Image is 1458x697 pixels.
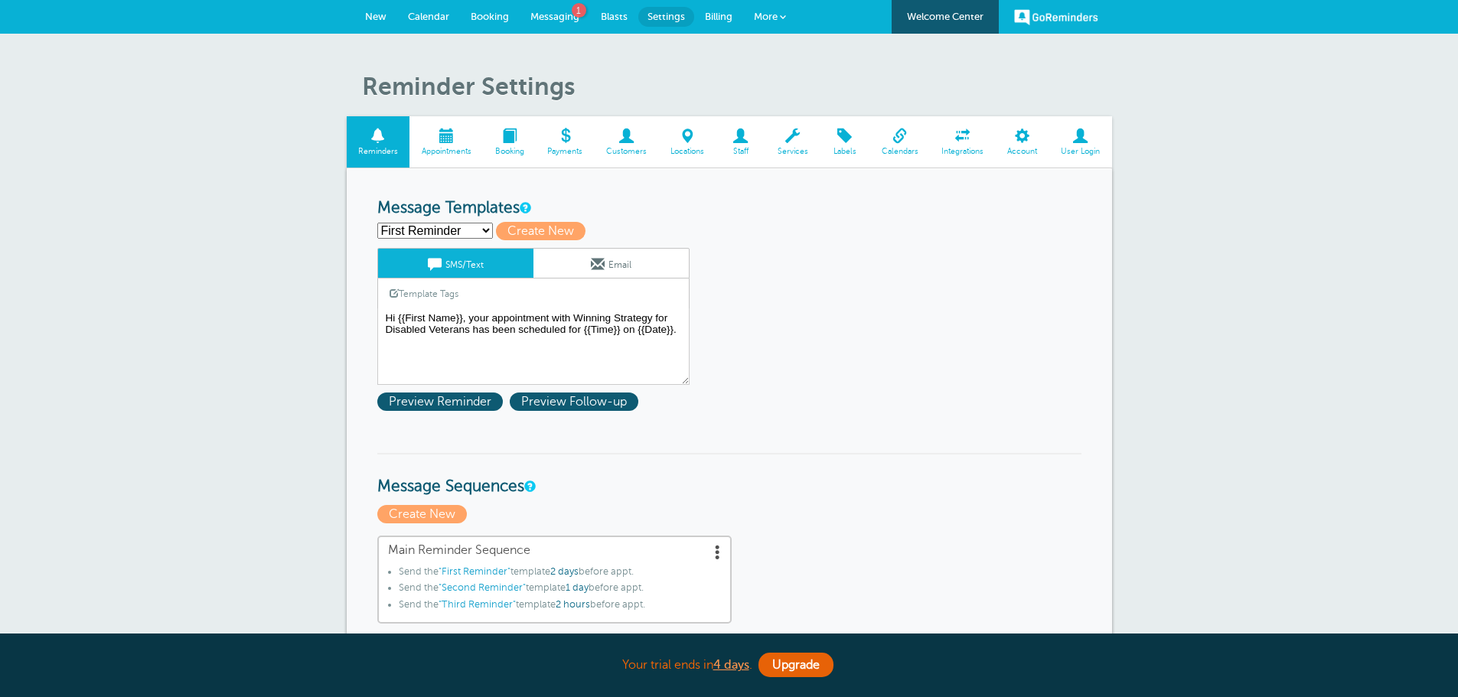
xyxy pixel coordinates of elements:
[377,199,1081,218] h3: Message Templates
[754,11,778,22] span: More
[377,505,467,523] span: Create New
[377,308,690,385] textarea: Hi {{First Name}}, your appointment with Winning Strategy for Disabled Veterans has been schedule...
[566,582,589,593] span: 1 day
[996,116,1049,168] a: Account
[938,147,988,156] span: Integrations
[362,72,1112,101] h1: Reminder Settings
[820,116,869,168] a: Labels
[409,116,483,168] a: Appointments
[550,566,579,577] span: 2 days
[378,278,470,308] a: Template Tags
[827,147,862,156] span: Labels
[530,11,579,22] span: Messaging
[491,147,528,156] span: Booking
[439,582,526,593] span: "Second Reminder"
[877,147,922,156] span: Calendars
[869,116,930,168] a: Calendars
[536,116,595,168] a: Payments
[496,222,585,240] span: Create New
[765,116,820,168] a: Services
[377,395,510,409] a: Preview Reminder
[365,11,387,22] span: New
[1049,116,1112,168] a: User Login
[659,116,716,168] a: Locations
[602,147,651,156] span: Customers
[439,566,510,577] span: "First Reminder"
[439,599,516,610] span: "Third Reminder"
[417,147,475,156] span: Appointments
[377,453,1081,497] h3: Message Sequences
[377,536,732,623] a: Main Reminder Sequence Send the"First Reminder"template2 daysbefore appt.Send the"Second Reminder...
[595,116,659,168] a: Customers
[773,147,812,156] span: Services
[667,147,709,156] span: Locations
[388,543,721,558] span: Main Reminder Sequence
[510,395,642,409] a: Preview Follow-up
[601,11,628,22] span: Blasts
[1057,147,1104,156] span: User Login
[510,392,638,411] span: Preview Follow-up
[556,599,590,610] span: 2 hours
[520,203,529,213] a: This is the wording for your reminder and follow-up messages. You can create multiple templates i...
[705,11,732,22] span: Billing
[758,653,833,677] a: Upgrade
[930,116,996,168] a: Integrations
[483,116,536,168] a: Booking
[471,11,509,22] span: Booking
[524,481,533,491] a: Message Sequences allow you to setup multiple reminder schedules that can use different Message T...
[716,116,765,168] a: Staff
[647,11,685,22] span: Settings
[1003,147,1042,156] span: Account
[713,658,749,672] a: 4 days
[378,249,533,278] a: SMS/Text
[354,147,403,156] span: Reminders
[572,3,586,18] span: 1
[347,649,1112,682] div: Your trial ends in .
[377,507,471,521] a: Create New
[399,582,721,599] li: Send the template before appt.
[723,147,758,156] span: Staff
[638,7,694,27] a: Settings
[543,147,587,156] span: Payments
[496,224,592,238] a: Create New
[533,249,689,278] a: Email
[408,11,449,22] span: Calendar
[377,392,503,411] span: Preview Reminder
[399,599,721,616] li: Send the template before appt.
[399,566,721,583] li: Send the template before appt.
